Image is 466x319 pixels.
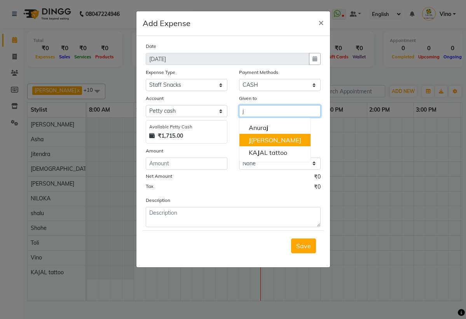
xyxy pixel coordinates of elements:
button: Save [291,238,316,253]
label: Date [146,43,156,50]
label: Description [146,197,170,204]
label: Given to [239,95,257,102]
button: Close [312,11,330,33]
label: Tax [146,183,153,190]
label: Amount [146,147,163,154]
ngb-highlight: Anura [249,124,268,131]
ngb-highlight: [PERSON_NAME] [249,136,301,144]
input: Given to [239,105,321,117]
strong: ₹1,715.00 [158,132,183,140]
label: Account [146,95,164,102]
div: Available Petty Cash [149,124,224,130]
h5: Add Expense [143,18,190,29]
span: J [257,149,260,156]
label: Payment Methods [239,69,278,76]
span: J [249,136,251,144]
span: j [267,124,268,131]
span: Save [296,242,311,250]
label: Expense Type [146,69,175,76]
span: × [318,16,324,28]
input: Amount [146,158,227,170]
label: Net Amount [146,173,172,180]
span: ₹0 [314,173,321,183]
ngb-highlight: KA AL tattoo [249,149,287,156]
span: ₹0 [314,183,321,193]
